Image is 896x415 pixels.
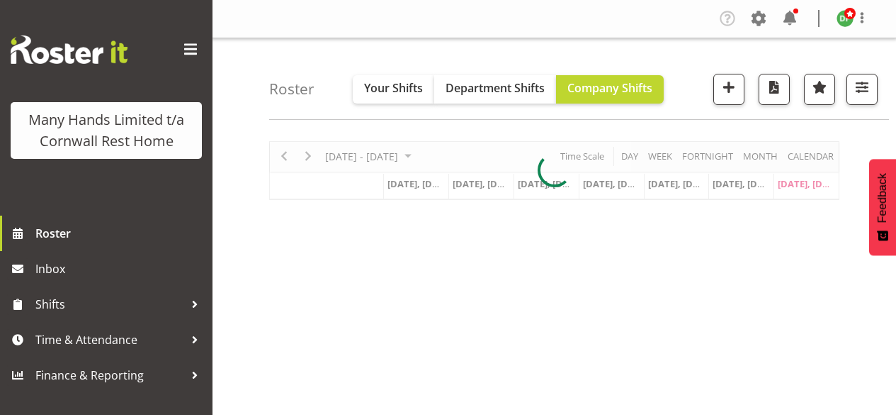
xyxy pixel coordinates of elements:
img: deborah-fairbrother10865.jpg [837,10,854,27]
span: Your Shifts [364,80,423,96]
div: Many Hands Limited t/a Cornwall Rest Home [25,109,188,152]
span: Department Shifts [446,80,545,96]
span: Roster [35,223,205,244]
span: Feedback [876,173,889,223]
h4: Roster [269,81,314,97]
span: Time & Attendance [35,329,184,350]
button: Feedback - Show survey [869,159,896,255]
button: Department Shifts [434,75,556,104]
span: Inbox [35,258,205,280]
button: Download a PDF of the roster according to the set date range. [759,74,790,105]
span: Finance & Reporting [35,365,184,386]
button: Your Shifts [353,75,434,104]
button: Company Shifts [556,75,664,104]
button: Highlight an important date within the roster. [804,74,835,105]
img: Rosterit website logo [11,35,127,64]
button: Filter Shifts [846,74,878,105]
span: Company Shifts [567,80,652,96]
span: Shifts [35,294,184,315]
button: Add a new shift [713,74,744,105]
